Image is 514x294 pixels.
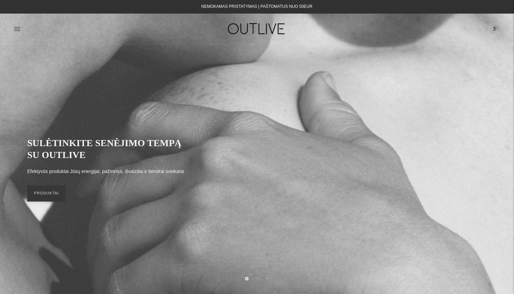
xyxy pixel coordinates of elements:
[201,3,312,11] div: NEMOKAMAS PRISTATYMAS Į PAŠTOMATUS NUO 50EUR
[255,276,259,280] button: Move carousel to slide 2
[265,276,269,280] button: Move carousel to slide 3
[490,24,499,34] span: 3
[245,277,249,280] button: Move carousel to slide 1
[488,21,500,36] a: 3
[27,185,66,202] a: PRODUKTAI
[27,168,184,176] p: Efektyvūs produktai Jūsų energijai, pažinimui, išvaizdai ir bendrai sveikatai
[215,17,299,40] img: OUTLIVE
[27,137,190,161] h2: SULĖTINKITE SENĖJIMO TEMPĄ SU OUTLIVE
